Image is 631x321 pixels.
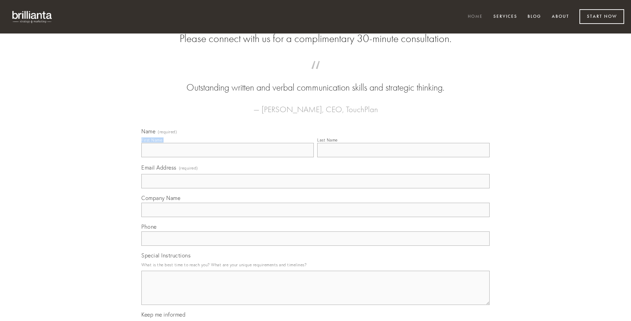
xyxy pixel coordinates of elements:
[463,11,487,23] a: Home
[141,128,155,135] span: Name
[489,11,522,23] a: Services
[141,32,490,45] h2: Please connect with us for a complimentary 30-minute consultation.
[158,130,177,134] span: (required)
[579,9,624,24] a: Start Now
[141,195,180,201] span: Company Name
[523,11,546,23] a: Blog
[7,7,58,27] img: brillianta - research, strategy, marketing
[141,223,157,230] span: Phone
[141,260,490,269] p: What is the best time to reach you? What are your unique requirements and timelines?
[141,311,185,318] span: Keep me informed
[152,68,479,81] span: “
[152,68,479,94] blockquote: Outstanding written and verbal communication skills and strategic thinking.
[141,252,191,259] span: Special Instructions
[179,163,198,173] span: (required)
[317,137,338,143] div: Last Name
[547,11,574,23] a: About
[152,94,479,116] figcaption: — [PERSON_NAME], CEO, TouchPlan
[141,164,177,171] span: Email Address
[141,137,162,143] div: First Name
